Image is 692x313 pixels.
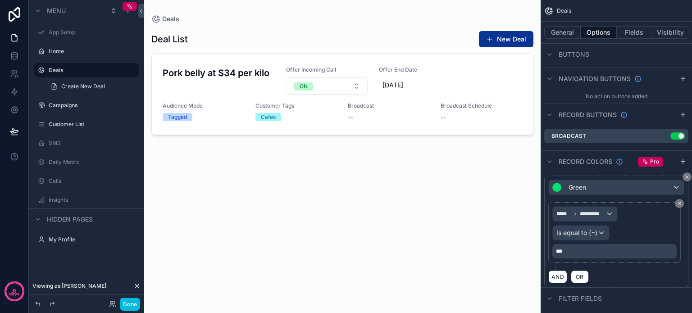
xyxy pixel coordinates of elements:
[652,26,688,39] button: Visibility
[559,74,631,83] span: Navigation buttons
[548,270,567,283] button: AND
[49,159,133,166] label: Daily Metric
[569,183,586,192] span: Green
[49,48,133,55] label: Home
[49,102,133,109] label: Campaigns
[49,140,133,147] label: SMS
[559,157,612,166] span: Record colors
[548,180,684,195] button: Green
[559,50,589,59] span: Buttons
[61,83,105,90] span: Create New Deal
[557,7,571,14] span: Deals
[49,67,133,74] label: Deals
[552,225,610,240] button: Is equal to (=)
[47,215,93,224] span: Hidden pages
[559,110,617,119] span: Record buttons
[49,177,133,185] label: Calls
[556,228,597,237] span: Is equal to (=)
[49,196,133,204] label: Insights
[45,79,139,94] a: Create New Deal
[49,29,133,36] label: App Setup
[581,26,617,39] button: Options
[12,287,16,296] p: 8
[9,290,20,298] p: days
[544,26,581,39] button: General
[571,270,589,283] button: OR
[47,6,66,15] span: Menu
[574,273,586,280] span: OR
[559,294,602,303] span: Filter fields
[541,89,692,104] div: No action buttons added
[49,121,133,128] label: Customer List
[551,132,586,140] label: Broadcast
[32,282,106,290] span: Viewing as [PERSON_NAME]
[120,298,140,311] button: Done
[617,26,653,39] button: Fields
[650,158,659,165] span: Pro
[49,236,133,243] label: My Profile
